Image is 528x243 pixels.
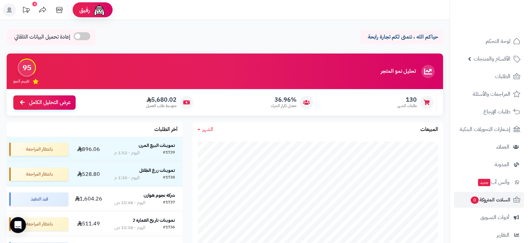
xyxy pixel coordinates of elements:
[163,150,175,156] div: #1739
[474,54,510,63] span: الأقسام والمنتجات
[478,179,490,186] span: جديد
[139,167,175,174] strong: تموينات زرع الظلال
[454,209,524,225] a: أدوات التسويق
[133,217,175,224] strong: تموينات تاريخ العمارة 2
[271,96,296,103] span: 36.96%
[480,213,509,222] span: أدوات التسويق
[397,96,417,103] span: 130
[14,33,70,41] span: إعادة تحميل البيانات التلقائي
[454,192,524,208] a: السلات المتروكة0
[495,160,509,169] span: المدونة
[18,3,34,18] a: تحديثات المنصة
[139,142,175,149] strong: تموينات البيع المرن
[146,96,177,103] span: 5,680.02
[71,162,107,186] td: 528.80
[114,199,145,206] div: اليوم - 10:48 ص
[454,139,524,155] a: العملاء
[477,178,509,187] span: وآتس آب
[486,37,510,46] span: لوحة التحكم
[144,192,175,199] strong: شركة نجوم هوازن
[454,174,524,190] a: وآتس آبجديد
[71,187,107,211] td: 1,604.26
[473,89,510,99] span: المراجعات والأسئلة
[454,33,524,49] a: لوحة التحكم
[154,127,178,133] h3: آخر الطلبات
[198,126,213,133] a: الشهر
[71,137,107,162] td: 896.06
[495,72,510,81] span: الطلبات
[454,157,524,173] a: المدونة
[32,2,37,6] div: 6
[460,125,510,134] span: إشعارات التحويلات البنكية
[146,103,177,109] span: متوسط طلب العميل
[163,224,175,231] div: #1736
[454,104,524,120] a: طلبات الإرجاع
[381,68,416,74] h3: تحليل نمو المتجر
[9,217,68,231] div: بانتظار المراجعة
[10,217,26,233] div: Open Intercom Messenger
[454,68,524,84] a: الطلبات
[79,6,90,14] span: رفيق
[454,227,524,243] a: التقارير
[420,127,438,133] h3: المبيعات
[454,121,524,137] a: إشعارات التحويلات البنكية
[93,3,106,17] img: ai-face.png
[163,199,175,206] div: #1737
[163,175,175,181] div: #1738
[470,195,510,204] span: السلات المتروكة
[483,107,510,116] span: طلبات الإرجاع
[397,103,417,109] span: طلبات الشهر
[483,18,522,32] img: logo-2.png
[454,86,524,102] a: المراجعات والأسئلة
[271,103,296,109] span: معدل تكرار الشراء
[9,168,68,181] div: بانتظار المراجعة
[9,143,68,156] div: بانتظار المراجعة
[202,125,213,133] span: الشهر
[13,78,29,84] span: تقييم النمو
[365,33,438,41] p: حياكم الله ، نتمنى لكم تجارة رابحة
[71,212,107,236] td: 511.49
[29,99,71,106] span: عرض التحليل الكامل
[497,230,509,240] span: التقارير
[471,196,479,204] span: 0
[9,192,68,206] div: قيد التنفيذ
[114,150,140,156] div: اليوم - 1:52 م
[13,95,76,110] a: عرض التحليل الكامل
[496,142,509,152] span: العملاء
[114,224,145,231] div: اليوم - 10:38 ص
[114,175,140,181] div: اليوم - 1:30 م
